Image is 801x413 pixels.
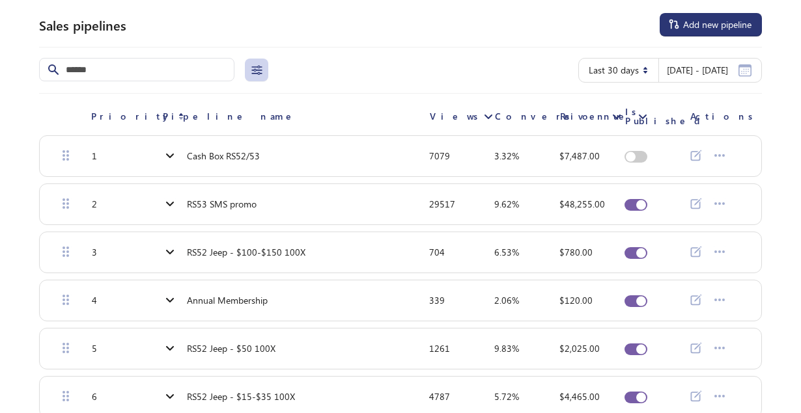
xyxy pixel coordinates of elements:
[187,392,295,402] span: RS52 Jeep - $15-$35 100X
[559,344,600,353] div: $2,025.00
[429,200,455,209] div: 29517
[182,241,311,264] a: RS52 Jeep - $100-$150 100X
[494,152,519,161] div: 3.32%
[494,344,519,353] div: 9.83%
[667,65,728,75] span: [DATE] - [DATE]
[683,20,752,30] span: Add new pipeline
[182,193,262,216] a: RS53 SMS promo
[494,200,519,209] div: 9.62%
[559,248,593,257] div: $780.00
[92,152,97,161] div: 1
[494,296,519,305] div: 2.06%
[559,296,593,305] div: $120.00
[430,112,479,121] span: Views
[182,385,300,408] a: RS52 Jeep - $15-$35 100X
[187,199,257,209] span: RS53 SMS promo
[429,152,450,161] div: 7079
[92,248,97,257] div: 3
[91,112,171,121] span: Priority
[654,59,757,82] button: [DATE] - [DATE]
[429,296,445,305] div: 339
[560,112,633,121] span: Revenue
[429,392,450,401] div: 4787
[182,144,265,168] a: Cash Box RS52/53
[163,112,300,121] span: Pipeline name
[494,248,519,257] div: 6.53%
[429,344,450,353] div: 1261
[39,17,126,33] h2: Sales pipelines
[494,392,519,401] div: 5.72%
[182,289,273,312] a: Annual Membership
[187,151,260,161] span: Cash Box RS52/53
[429,248,445,257] div: 704
[92,344,97,353] div: 5
[187,295,268,306] span: Annual Membership
[187,343,275,354] span: RS52 Jeep - $50 100X
[92,200,97,209] div: 2
[182,337,281,360] a: RS52 Jeep - $50 100X
[92,392,97,401] div: 6
[660,13,762,36] button: Add new pipeline
[559,200,605,209] div: $48,255.00
[559,392,600,401] div: $4,465.00
[559,152,600,161] div: $7,487.00
[495,112,607,121] span: Conversion
[92,296,97,305] div: 4
[690,112,753,121] span: Actions
[625,107,702,126] span: Is Published
[187,247,305,258] span: RS52 Jeep - $100-$150 100X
